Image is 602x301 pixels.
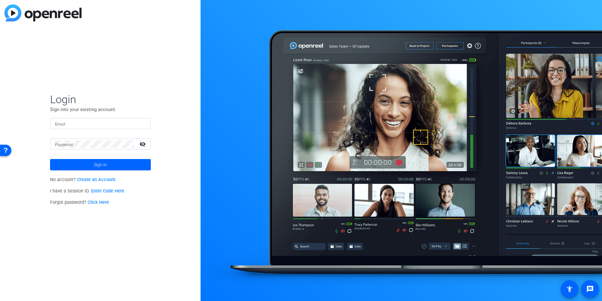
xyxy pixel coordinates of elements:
[50,93,151,106] span: Login
[50,200,109,205] span: Forgot password?
[50,177,116,182] span: No account?
[55,143,73,147] mat-label: Password
[566,285,573,293] mat-icon: accessibility
[88,200,109,205] a: Click Here
[91,188,124,194] a: Enter Code Here
[50,188,125,194] span: I have a Session ID.
[136,139,151,149] mat-icon: visibility_off
[50,159,151,170] button: Sign in
[4,4,82,21] img: blue-gradient.svg
[77,177,116,182] a: Create an Account
[50,106,151,113] p: Sign into your existing account.
[55,120,146,127] input: Enter Email Address
[586,285,594,293] mat-icon: message
[55,122,65,127] mat-label: Email
[94,157,107,173] span: Sign in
